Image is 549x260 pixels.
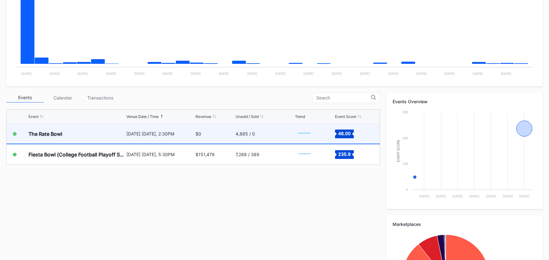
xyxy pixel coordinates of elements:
[519,194,530,198] text: [DATE]
[126,152,194,157] div: [DATE] [DATE], 5:30PM
[6,93,44,103] div: Events
[21,72,32,75] text: [DATE]
[81,93,119,103] div: Transactions
[338,130,351,136] text: 48.00
[275,72,286,75] text: [DATE]
[236,114,259,119] div: Unsold / Sold
[28,114,38,119] div: Event
[295,114,305,119] div: Trend
[393,99,536,104] div: Events Overview
[247,72,257,75] text: [DATE]
[469,194,480,198] text: [DATE]
[126,114,159,119] div: Venue Date / Time
[303,72,314,75] text: [DATE]
[406,188,408,191] text: 0
[236,131,255,136] div: 4,885 / 0
[106,72,116,75] text: [DATE]
[236,152,259,157] div: 7,288 / 389
[44,93,81,103] div: Calendar
[134,72,145,75] text: [DATE]
[219,72,229,75] text: [DATE]
[295,126,314,142] svg: Chart title
[393,109,536,203] svg: Chart title
[416,72,427,75] text: [DATE]
[402,136,408,140] text: 200
[503,194,513,198] text: [DATE]
[332,72,342,75] text: [DATE]
[28,131,62,137] div: The Rate Bowl
[419,194,430,198] text: [DATE]
[78,72,88,75] text: [DATE]
[473,72,483,75] text: [DATE]
[388,72,399,75] text: [DATE]
[335,114,356,119] div: Event Score
[338,151,351,156] text: 235.9
[402,110,408,114] text: 300
[191,72,201,75] text: [DATE]
[295,147,314,162] svg: Chart title
[452,194,463,198] text: [DATE]
[393,222,536,227] div: Marketplaces
[196,131,201,136] div: $0
[196,152,215,157] div: $151,479
[360,72,370,75] text: [DATE]
[486,194,496,198] text: [DATE]
[445,72,455,75] text: [DATE]
[403,162,408,166] text: 100
[397,140,400,162] text: Event Score
[28,151,125,158] div: Fiesta Bowl (College Football Playoff Semifinals)
[501,72,511,75] text: [DATE]
[162,72,173,75] text: [DATE]
[436,194,446,198] text: [DATE]
[196,114,211,119] div: Revenue
[49,72,60,75] text: [DATE]
[316,95,371,100] input: Search
[126,131,194,136] div: [DATE] [DATE], 2:30PM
